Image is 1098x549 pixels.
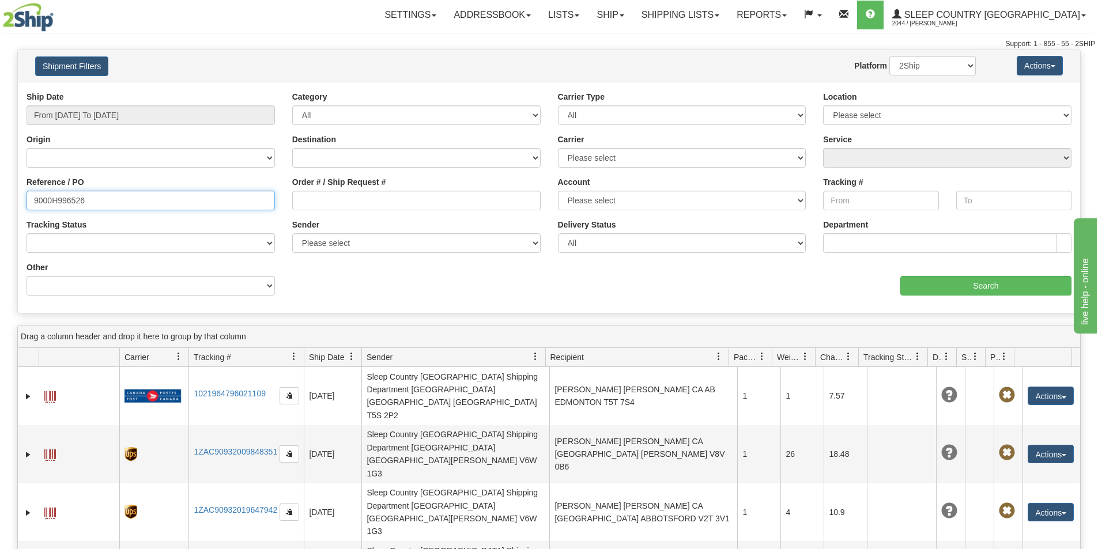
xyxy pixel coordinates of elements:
span: Recipient [550,351,584,363]
td: Sleep Country [GEOGRAPHIC_DATA] Shipping Department [GEOGRAPHIC_DATA] [GEOGRAPHIC_DATA][PERSON_NA... [361,483,549,542]
td: [DATE] [304,367,361,425]
iframe: chat widget [1071,215,1097,333]
label: Order # / Ship Request # [292,176,386,188]
a: Sender filter column settings [526,347,545,366]
td: 1 [737,483,780,542]
td: 1 [780,367,824,425]
td: Sleep Country [GEOGRAPHIC_DATA] Shipping Department [GEOGRAPHIC_DATA] [GEOGRAPHIC_DATA][PERSON_NA... [361,425,549,483]
td: [DATE] [304,483,361,542]
a: Ship [588,1,632,29]
a: Label [44,444,56,463]
td: 10.9 [824,483,867,542]
a: Ship Date filter column settings [342,347,361,366]
a: Addressbook [445,1,539,29]
label: Tracking Status [27,219,86,230]
a: Weight filter column settings [795,347,815,366]
a: 1ZAC90932009848351 [194,447,277,456]
label: Carrier [558,134,584,145]
a: Expand [22,449,34,460]
img: 20 - Canada Post [124,389,181,403]
a: Shipment Issues filter column settings [965,347,985,366]
label: Location [823,91,856,103]
td: 26 [780,425,824,483]
label: Carrier Type [558,91,605,103]
label: Ship Date [27,91,64,103]
a: Sleep Country [GEOGRAPHIC_DATA] 2044 / [PERSON_NAME] [884,1,1095,29]
div: Support: 1 - 855 - 55 - 2SHIP [3,39,1095,49]
label: Other [27,262,48,273]
div: live help - online [9,7,107,21]
button: Actions [1017,56,1063,75]
label: Tracking # [823,176,863,188]
button: Copy to clipboard [280,503,299,521]
button: Actions [1028,445,1074,463]
label: Sender [292,219,319,230]
div: grid grouping header [18,325,1080,348]
a: Packages filter column settings [752,347,772,366]
label: Delivery Status [558,219,616,230]
span: Ship Date [309,351,344,363]
label: Reference / PO [27,176,84,188]
a: 1ZAC90932019647942 [194,505,277,514]
a: Settings [376,1,445,29]
td: 7.57 [824,367,867,425]
button: Copy to clipboard [280,445,299,463]
td: 1 [737,425,780,483]
label: Department [823,219,868,230]
a: Pickup Status filter column settings [994,347,1014,366]
span: Weight [777,351,801,363]
input: Search [900,276,1071,296]
label: Destination [292,134,336,145]
span: Pickup Status [990,351,1000,363]
span: Delivery Status [933,351,942,363]
a: Shipping lists [633,1,728,29]
span: Pickup Not Assigned [999,445,1015,461]
img: 8 - UPS [124,505,137,519]
a: Label [44,386,56,404]
span: Carrier [124,351,149,363]
a: Tracking Status filter column settings [908,347,927,366]
a: Reports [728,1,795,29]
img: logo2044.jpg [3,3,54,32]
td: [PERSON_NAME] [PERSON_NAME] CA [GEOGRAPHIC_DATA] ABBOTSFORD V2T 3V1 [549,483,737,542]
a: Expand [22,507,34,518]
button: Actions [1028,387,1074,405]
span: Packages [734,351,758,363]
td: 18.48 [824,425,867,483]
a: Lists [539,1,588,29]
a: Expand [22,391,34,402]
span: Charge [820,351,844,363]
label: Platform [854,60,887,71]
a: Recipient filter column settings [709,347,729,366]
label: Origin [27,134,50,145]
span: Shipment Issues [961,351,971,363]
a: 1021964796021109 [194,389,266,398]
a: Carrier filter column settings [169,347,188,366]
a: Delivery Status filter column settings [937,347,956,366]
span: Unknown [941,445,957,461]
span: Tracking # [194,351,231,363]
span: Unknown [941,503,957,519]
td: [PERSON_NAME] [PERSON_NAME] CA AB EDMONTON T5T 7S4 [549,367,737,425]
a: Label [44,502,56,521]
span: Pickup Not Assigned [999,503,1015,519]
td: [DATE] [304,425,361,483]
span: 2044 / [PERSON_NAME] [892,18,979,29]
label: Account [558,176,590,188]
a: Charge filter column settings [839,347,858,366]
span: Sender [367,351,393,363]
label: Service [823,134,852,145]
td: Sleep Country [GEOGRAPHIC_DATA] Shipping Department [GEOGRAPHIC_DATA] [GEOGRAPHIC_DATA] [GEOGRAPH... [361,367,549,425]
input: From [823,191,938,210]
a: Tracking # filter column settings [284,347,304,366]
button: Shipment Filters [35,56,108,76]
button: Actions [1028,503,1074,521]
label: Category [292,91,327,103]
input: To [956,191,1071,210]
span: Unknown [941,387,957,403]
td: 1 [737,367,780,425]
button: Copy to clipboard [280,387,299,404]
span: Sleep Country [GEOGRAPHIC_DATA] [901,10,1080,20]
img: 8 - UPS [124,447,137,461]
span: Pickup Not Assigned [999,387,1015,403]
